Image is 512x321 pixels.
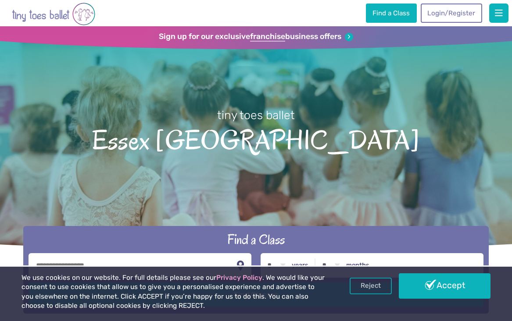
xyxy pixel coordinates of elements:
[350,278,392,294] a: Reject
[29,231,483,248] h2: Find a Class
[399,273,491,299] a: Accept
[421,4,482,23] a: Login/Register
[250,32,285,42] strong: franchise
[366,4,417,23] a: Find a Class
[216,274,262,282] a: Privacy Policy
[159,32,353,42] a: Sign up for our exclusivefranchisebusiness offers
[217,108,295,122] small: tiny toes ballet
[14,123,498,155] span: Essex [GEOGRAPHIC_DATA]
[12,2,95,26] img: tiny toes ballet
[21,273,326,311] p: We use cookies on our website. For full details please see our . We would like your consent to us...
[292,261,308,269] label: years
[346,261,369,269] label: months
